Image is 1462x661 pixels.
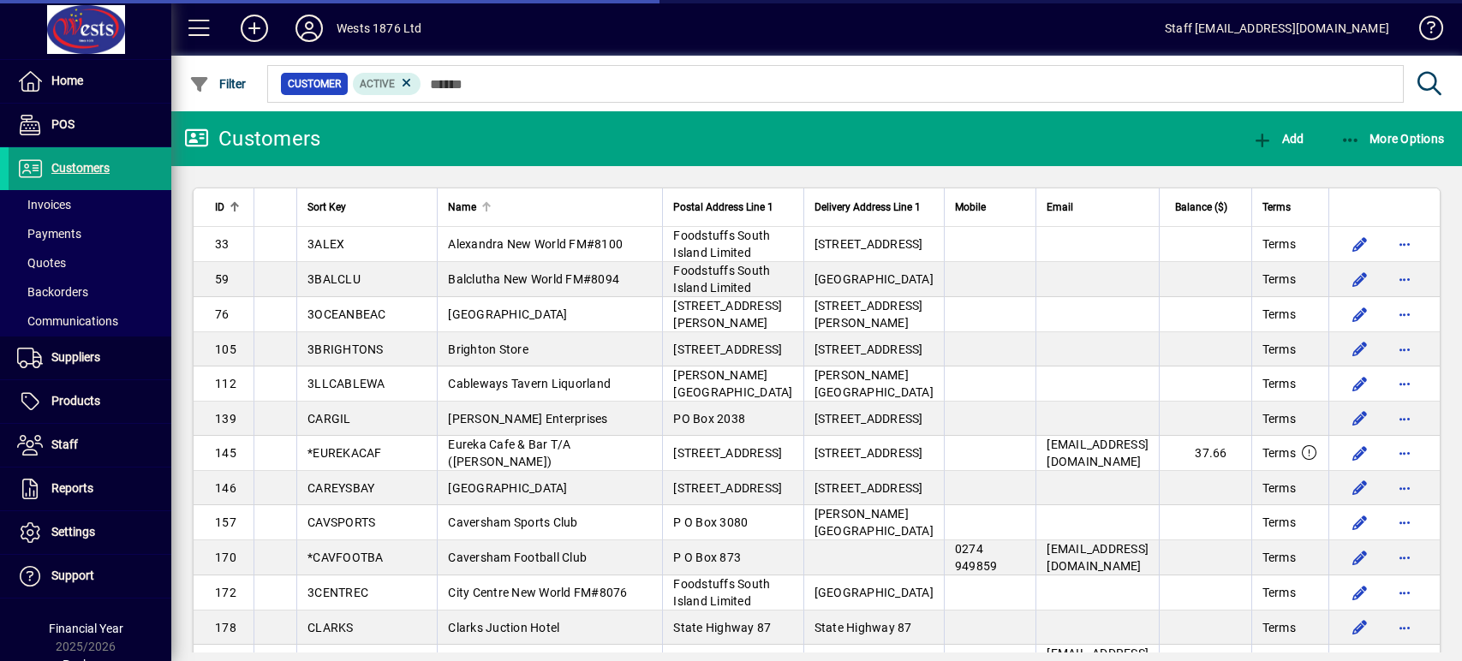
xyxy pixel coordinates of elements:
span: Mobile [955,198,986,217]
button: More options [1391,474,1418,502]
span: 3LLCABLEWA [307,377,385,390]
span: 157 [215,515,236,529]
span: 112 [215,377,236,390]
span: *CAVFOOTBA [307,551,384,564]
span: State Highway 87 [815,621,912,634]
span: Quotes [17,256,66,270]
button: Edit [1346,509,1374,536]
span: Reports [51,481,93,495]
span: [STREET_ADDRESS][PERSON_NAME] [673,299,782,330]
button: More Options [1336,123,1449,154]
span: PO Box 2038 [673,412,745,426]
span: Communications [17,314,118,328]
button: More options [1391,509,1418,536]
span: Terms [1262,514,1296,531]
span: [STREET_ADDRESS][PERSON_NAME] [815,299,923,330]
span: Terms [1262,271,1296,288]
a: Settings [9,511,171,554]
button: More options [1391,439,1418,467]
span: [STREET_ADDRESS] [815,412,923,426]
button: More options [1391,301,1418,328]
a: Support [9,555,171,598]
span: 139 [215,412,236,426]
span: [STREET_ADDRESS] [673,446,782,460]
span: P O Box 3080 [673,515,748,529]
span: [STREET_ADDRESS] [673,342,782,356]
span: 59 [215,272,230,286]
div: Mobile [955,198,1026,217]
span: Terms [1262,619,1296,636]
a: Products [9,380,171,423]
span: [GEOGRAPHIC_DATA] [815,586,934,599]
button: Edit [1346,439,1374,467]
span: Terms [1262,235,1296,253]
button: Filter [185,68,251,99]
span: [STREET_ADDRESS] [815,237,923,251]
span: Staff [51,438,78,451]
span: Cableways Tavern Liquorland [448,377,611,390]
span: Delivery Address Line 1 [815,198,921,217]
span: Customers [51,161,110,175]
span: Terms [1262,584,1296,601]
a: POS [9,104,171,146]
button: Edit [1346,614,1374,641]
span: CLARKS [307,621,354,634]
span: 3OCEANBEAC [307,307,386,321]
span: [EMAIL_ADDRESS][DOMAIN_NAME] [1047,542,1149,573]
span: Terms [1262,410,1296,427]
button: Edit [1346,405,1374,432]
span: 170 [215,551,236,564]
span: [PERSON_NAME][GEOGRAPHIC_DATA] [673,368,792,399]
span: Terms [1262,198,1291,217]
a: Quotes [9,248,171,277]
a: Communications [9,307,171,336]
button: More options [1391,370,1418,397]
span: CAREYSBAY [307,481,374,495]
span: Email [1047,198,1073,217]
span: 172 [215,586,236,599]
button: More options [1391,265,1418,293]
span: [PERSON_NAME][GEOGRAPHIC_DATA] [815,507,934,538]
span: Postal Address Line 1 [673,198,773,217]
span: Alexandra New World FM#8100 [448,237,623,251]
button: More options [1391,405,1418,432]
button: Add [1248,123,1308,154]
span: [STREET_ADDRESS] [815,481,923,495]
span: 145 [215,446,236,460]
span: Terms [1262,306,1296,323]
span: *EUREKACAF [307,446,382,460]
a: Payments [9,219,171,248]
span: 0274 949859 [955,542,998,573]
span: Caversham Football Club [448,551,587,564]
button: More options [1391,579,1418,606]
div: Name [448,198,652,217]
span: Foodstuffs South Island Limited [673,577,770,608]
span: State Highway 87 [673,621,771,634]
span: 3ALEX [307,237,344,251]
button: More options [1391,544,1418,571]
button: Edit [1346,265,1374,293]
span: Terms [1262,375,1296,392]
span: Sort Key [307,198,346,217]
span: Foodstuffs South Island Limited [673,264,770,295]
a: Invoices [9,190,171,219]
div: Wests 1876 Ltd [337,15,421,42]
span: [GEOGRAPHIC_DATA] [815,272,934,286]
span: Terms [1262,444,1296,462]
button: More options [1391,230,1418,258]
span: Name [448,198,476,217]
span: Financial Year [49,622,123,635]
span: Payments [17,227,81,241]
span: Clarks Juction Hotel [448,621,559,634]
button: Edit [1346,474,1374,502]
td: 37.66 [1159,436,1251,471]
div: Customers [184,125,320,152]
span: Brighton Store [448,342,528,356]
div: Staff [EMAIL_ADDRESS][DOMAIN_NAME] [1165,15,1389,42]
button: Profile [282,13,337,44]
span: Filter [189,77,247,91]
span: 146 [215,481,236,495]
button: Edit [1346,579,1374,606]
span: Customer [288,75,341,92]
span: 3BALCLU [307,272,361,286]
